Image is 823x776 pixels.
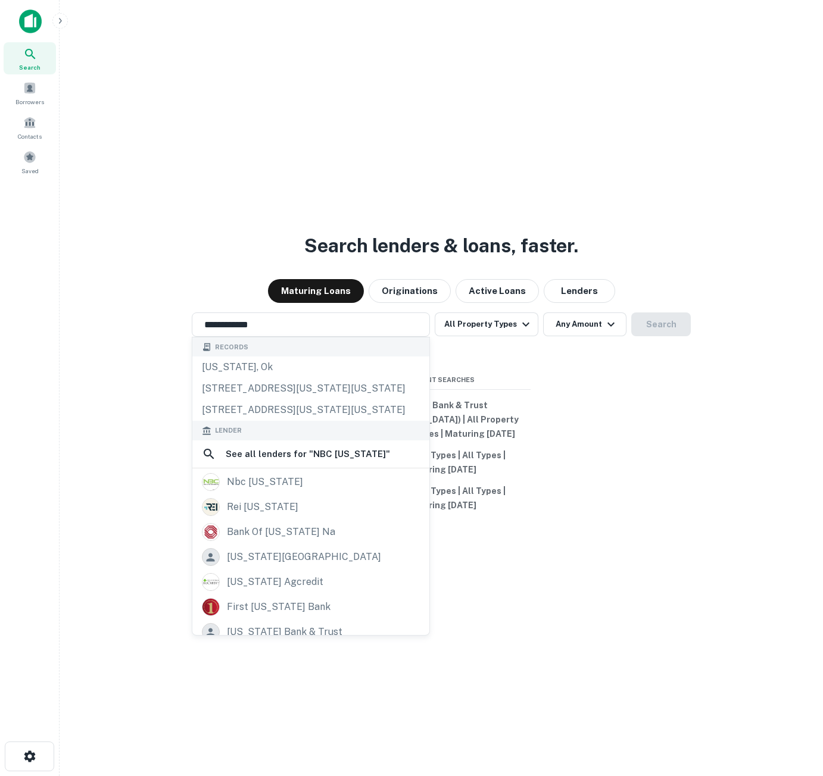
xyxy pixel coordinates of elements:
[192,594,429,619] a: first [US_STATE] bank
[192,470,429,495] a: nbc [US_STATE]
[215,425,242,436] span: Lender
[227,623,342,641] div: [US_STATE] bank & trust
[192,399,429,421] div: [STREET_ADDRESS][US_STATE][US_STATE]
[227,473,303,491] div: nbc [US_STATE]
[227,523,335,541] div: bank of [US_STATE] na
[192,520,429,545] a: bank of [US_STATE] na
[19,10,42,33] img: capitalize-icon.png
[192,356,429,378] div: [US_STATE], ok
[4,111,56,143] a: Contacts
[192,495,429,520] a: rei [US_STATE]
[763,643,823,700] iframe: Chat Widget
[304,231,578,260] h3: Search lenders & loans, faster.
[19,62,40,72] span: Search
[543,312,626,336] button: Any Amount
[192,378,429,399] div: [STREET_ADDRESS][US_STATE][US_STATE]
[202,524,219,540] img: bankofoklahoma.com.png
[226,447,390,461] h6: See all lenders for " NBC [US_STATE] "
[352,445,531,480] button: All Property Types | All Types | Maturing [DATE]
[202,499,219,515] img: picture
[227,598,331,616] div: first [US_STATE] bank
[215,342,248,352] span: Records
[192,619,429,644] a: [US_STATE] bank & trust
[192,570,429,594] a: [US_STATE] agcredit
[21,166,39,176] span: Saved
[352,375,531,385] span: Recent Searches
[268,279,364,303] button: Maturing Loans
[4,77,56,109] a: Borrowers
[227,498,298,516] div: rei [US_STATE]
[435,312,538,336] button: All Property Types
[352,480,531,516] button: All Property Types | All Types | Maturing [DATE]
[544,279,615,303] button: Lenders
[18,132,42,141] span: Contacts
[192,545,429,570] a: [US_STATE][GEOGRAPHIC_DATA]
[352,395,531,445] button: Peoples Bank & Trust ([GEOGRAPHIC_DATA]) | All Property Types | All Types | Maturing [DATE]
[202,599,219,615] img: picture
[202,474,219,490] img: picture
[202,574,219,590] img: picture
[227,548,381,566] div: [US_STATE][GEOGRAPHIC_DATA]
[4,42,56,74] a: Search
[15,97,44,107] span: Borrowers
[4,146,56,178] a: Saved
[456,279,539,303] button: Active Loans
[369,279,451,303] button: Originations
[227,573,323,591] div: [US_STATE] agcredit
